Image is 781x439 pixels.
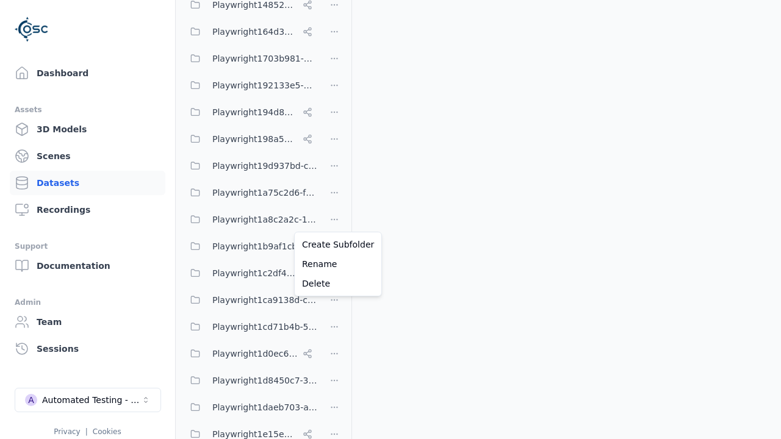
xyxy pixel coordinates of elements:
[297,254,379,274] a: Rename
[297,274,379,293] a: Delete
[297,235,379,254] a: Create Subfolder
